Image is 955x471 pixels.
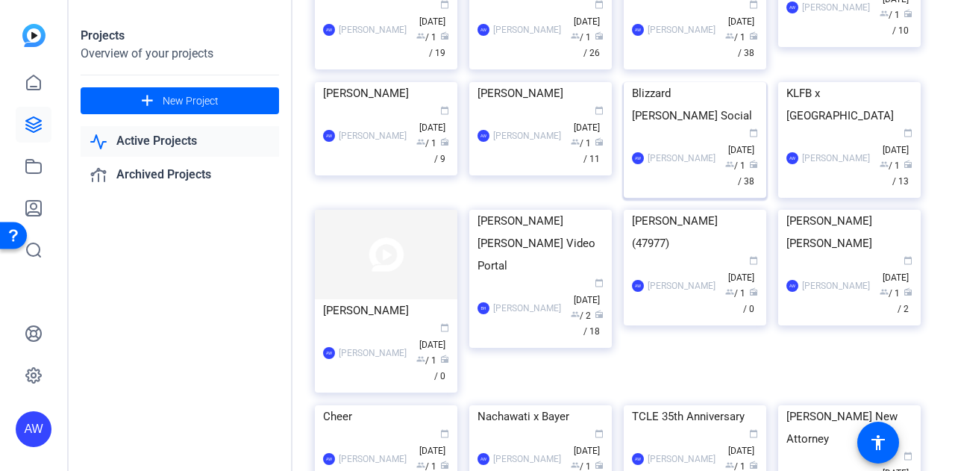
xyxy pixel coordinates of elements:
[898,288,912,314] span: / 2
[440,355,449,364] span: radio
[440,429,449,438] span: calendar_today
[749,31,758,40] span: radio
[786,82,912,127] div: KLFB x [GEOGRAPHIC_DATA]
[477,130,489,142] div: AW
[571,461,580,470] span: group
[595,278,604,287] span: calendar_today
[81,27,279,45] div: Projects
[81,45,279,63] div: Overview of your projects
[802,278,870,293] div: [PERSON_NAME]
[786,280,798,292] div: AW
[749,287,758,296] span: radio
[16,411,51,447] div: AW
[880,160,889,169] span: group
[323,82,449,105] div: [PERSON_NAME]
[574,430,604,456] span: [DATE]
[725,32,745,43] span: / 1
[725,288,745,299] span: / 1
[574,107,604,133] span: [DATE]
[904,256,912,265] span: calendar_today
[749,429,758,438] span: calendar_today
[323,130,335,142] div: AW
[632,210,758,255] div: [PERSON_NAME] (47977)
[323,347,335,359] div: AW
[323,24,335,36] div: AW
[648,452,716,467] div: [PERSON_NAME]
[323,453,335,465] div: AW
[595,106,604,115] span: calendar_today
[904,9,912,18] span: radio
[416,31,425,40] span: group
[339,346,407,361] div: [PERSON_NAME]
[738,160,758,187] span: / 38
[81,87,279,114] button: New Project
[163,93,219,109] span: New Project
[416,138,436,149] span: / 1
[595,429,604,438] span: calendar_today
[648,278,716,293] div: [PERSON_NAME]
[571,137,580,146] span: group
[339,128,407,143] div: [PERSON_NAME]
[416,32,436,43] span: / 1
[880,288,900,299] span: / 1
[440,106,449,115] span: calendar_today
[440,31,449,40] span: radio
[595,31,604,40] span: radio
[339,22,407,37] div: [PERSON_NAME]
[419,430,449,456] span: [DATE]
[440,137,449,146] span: radio
[786,405,912,450] div: [PERSON_NAME] New Attorney
[595,310,604,319] span: radio
[880,287,889,296] span: group
[786,1,798,13] div: AW
[632,24,644,36] div: AW
[419,107,449,133] span: [DATE]
[904,128,912,137] span: calendar_today
[632,82,758,127] div: Blizzard [PERSON_NAME] Social
[743,288,758,314] span: / 0
[477,453,489,465] div: AW
[632,453,644,465] div: AW
[477,210,604,277] div: [PERSON_NAME] [PERSON_NAME] Video Portal
[749,256,758,265] span: calendar_today
[725,31,734,40] span: group
[477,405,604,428] div: Nachawati x Bayer
[493,301,561,316] div: [PERSON_NAME]
[632,405,758,428] div: TCLE 35th Anniversary
[416,137,425,146] span: group
[477,302,489,314] div: BH
[571,311,591,321] span: / 2
[880,160,900,171] span: / 1
[595,137,604,146] span: radio
[440,461,449,470] span: radio
[904,452,912,461] span: calendar_today
[493,128,561,143] div: [PERSON_NAME]
[725,287,734,296] span: group
[749,461,758,470] span: radio
[632,280,644,292] div: AW
[571,31,580,40] span: group
[339,452,407,467] div: [PERSON_NAME]
[416,461,425,470] span: group
[786,152,798,164] div: AW
[434,138,449,164] span: / 9
[904,160,912,169] span: radio
[648,22,716,37] div: [PERSON_NAME]
[749,128,758,137] span: calendar_today
[493,22,561,37] div: [PERSON_NAME]
[869,434,887,452] mat-icon: accessibility
[477,82,604,105] div: [PERSON_NAME]
[904,287,912,296] span: radio
[786,210,912,255] div: [PERSON_NAME] [PERSON_NAME]
[892,160,912,187] span: / 13
[323,299,449,322] div: [PERSON_NAME]
[802,151,870,166] div: [PERSON_NAME]
[725,160,734,169] span: group
[648,151,716,166] div: [PERSON_NAME]
[583,138,604,164] span: / 11
[571,32,591,43] span: / 1
[749,160,758,169] span: radio
[571,310,580,319] span: group
[728,129,758,155] span: [DATE]
[880,9,889,18] span: group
